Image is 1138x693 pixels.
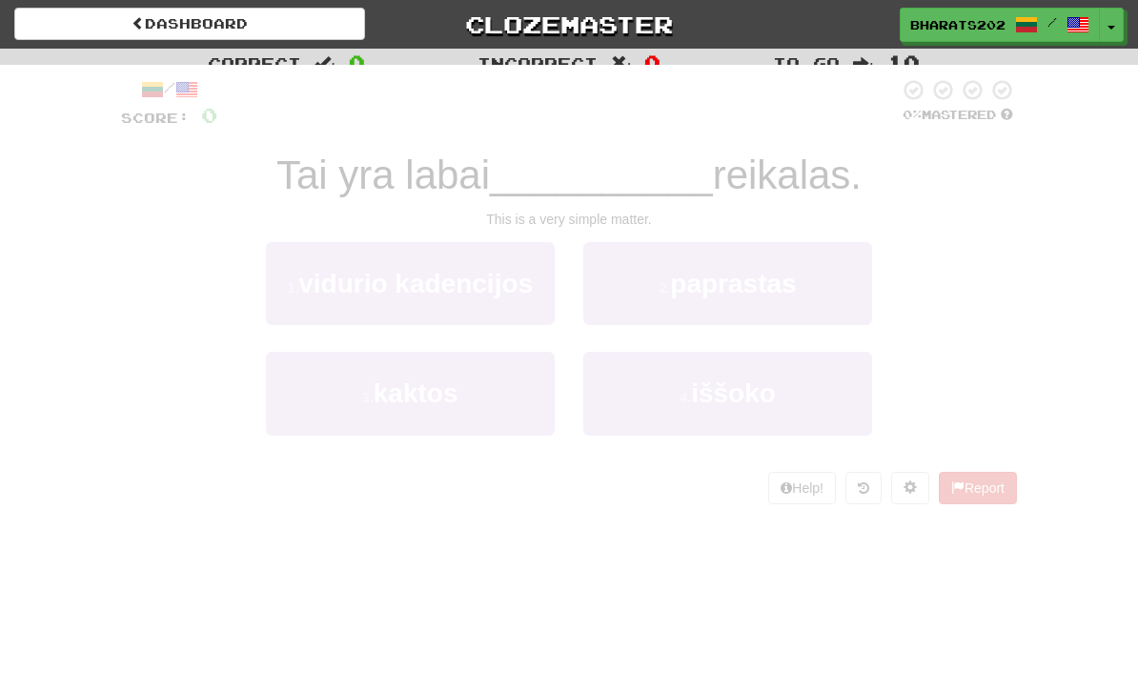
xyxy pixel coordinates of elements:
[899,107,1017,124] div: Mastered
[583,242,872,325] button: 2.paprastas
[583,352,872,435] button: 4.iššoko
[910,16,1006,33] span: bharats202
[490,153,713,197] span: __________
[1047,15,1057,29] span: /
[887,51,920,73] span: 10
[315,55,335,71] span: :
[362,390,374,405] small: 3 .
[939,472,1017,504] button: Report
[691,378,776,408] span: iššoko
[298,269,533,298] span: vidurio kadencijos
[670,269,796,298] span: paprastas
[208,53,301,72] span: Correct
[713,153,862,197] span: reikalas.
[288,280,299,296] small: 1 .
[394,8,744,41] a: Clozemaster
[266,242,555,325] button: 1.vidurio kadencijos
[773,53,840,72] span: To go
[478,53,598,72] span: Incorrect
[660,280,671,296] small: 2 .
[845,472,882,504] button: Round history (alt+y)
[14,8,365,40] a: Dashboard
[644,51,660,73] span: 0
[680,390,691,405] small: 4 .
[121,78,217,102] div: /
[374,378,458,408] span: kaktos
[266,352,555,435] button: 3.kaktos
[201,103,217,127] span: 0
[611,55,632,71] span: :
[903,107,922,122] span: 0 %
[853,55,874,71] span: :
[121,110,190,126] span: Score:
[121,210,1017,229] div: This is a very simple matter.
[900,8,1100,42] a: bharats202 /
[768,472,836,504] button: Help!
[276,153,490,197] span: Tai yra labai
[349,51,365,73] span: 0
